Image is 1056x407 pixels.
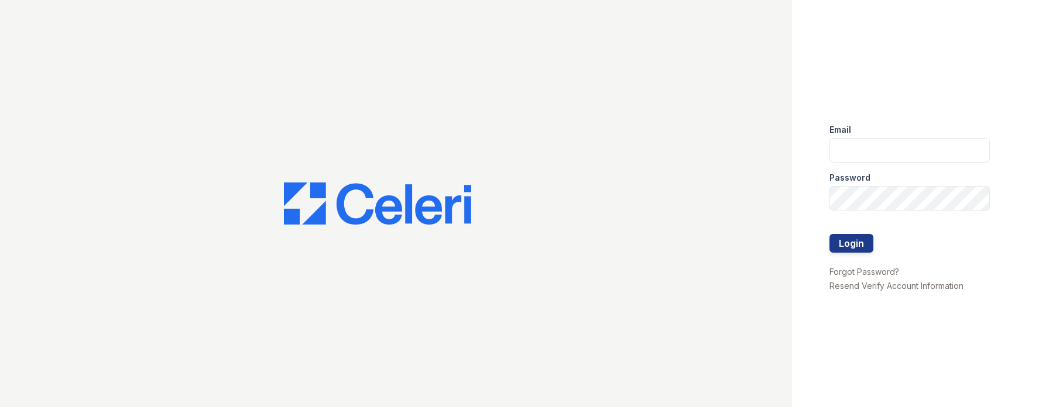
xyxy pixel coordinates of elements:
a: Forgot Password? [829,267,899,277]
img: CE_Logo_Blue-a8612792a0a2168367f1c8372b55b34899dd931a85d93a1a3d3e32e68fde9ad4.png [284,182,471,225]
label: Password [829,172,870,184]
button: Login [829,234,873,253]
a: Resend Verify Account Information [829,281,964,291]
label: Email [829,124,851,136]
